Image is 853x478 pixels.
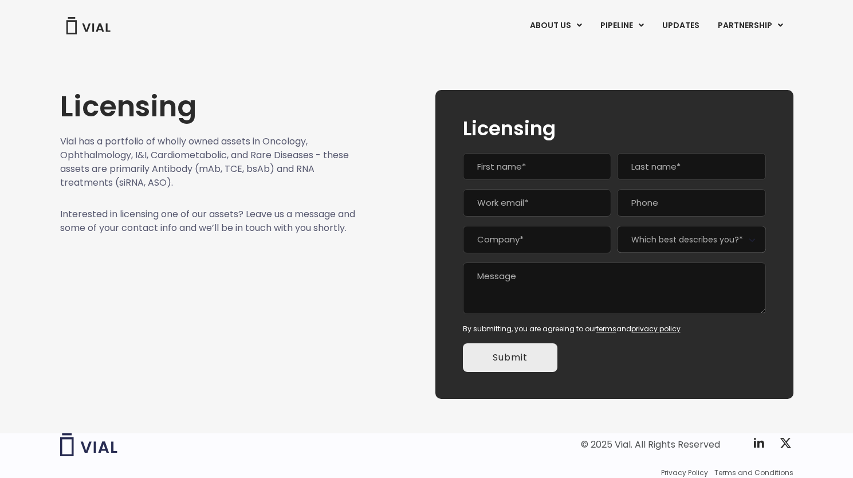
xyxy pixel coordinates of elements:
[631,324,681,334] a: privacy policy
[591,16,652,36] a: PIPELINEMenu Toggle
[617,226,765,253] span: Which best describes you?*
[60,90,356,123] h1: Licensing
[463,189,611,217] input: Work email*
[60,135,356,190] p: Vial has a portfolio of wholly owned assets in Oncology, Ophthalmology, I&I, Cardiometabolic, and...
[463,226,611,253] input: Company*
[653,16,708,36] a: UPDATES
[463,324,766,334] div: By submitting, you are agreeing to our and
[709,16,792,36] a: PARTNERSHIPMenu Toggle
[521,16,591,36] a: ABOUT USMenu Toggle
[65,17,111,34] img: Vial Logo
[714,468,793,478] a: Terms and Conditions
[463,117,766,139] h2: Licensing
[596,324,616,334] a: terms
[661,468,708,478] a: Privacy Policy
[60,433,117,456] img: Vial logo wih "Vial" spelled out
[463,343,557,372] input: Submit
[617,189,765,217] input: Phone
[463,153,611,181] input: First name*
[581,438,720,451] div: © 2025 Vial. All Rights Reserved
[60,207,356,235] p: Interested in licensing one of our assets? Leave us a message and some of your contact info and w...
[617,153,765,181] input: Last name*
